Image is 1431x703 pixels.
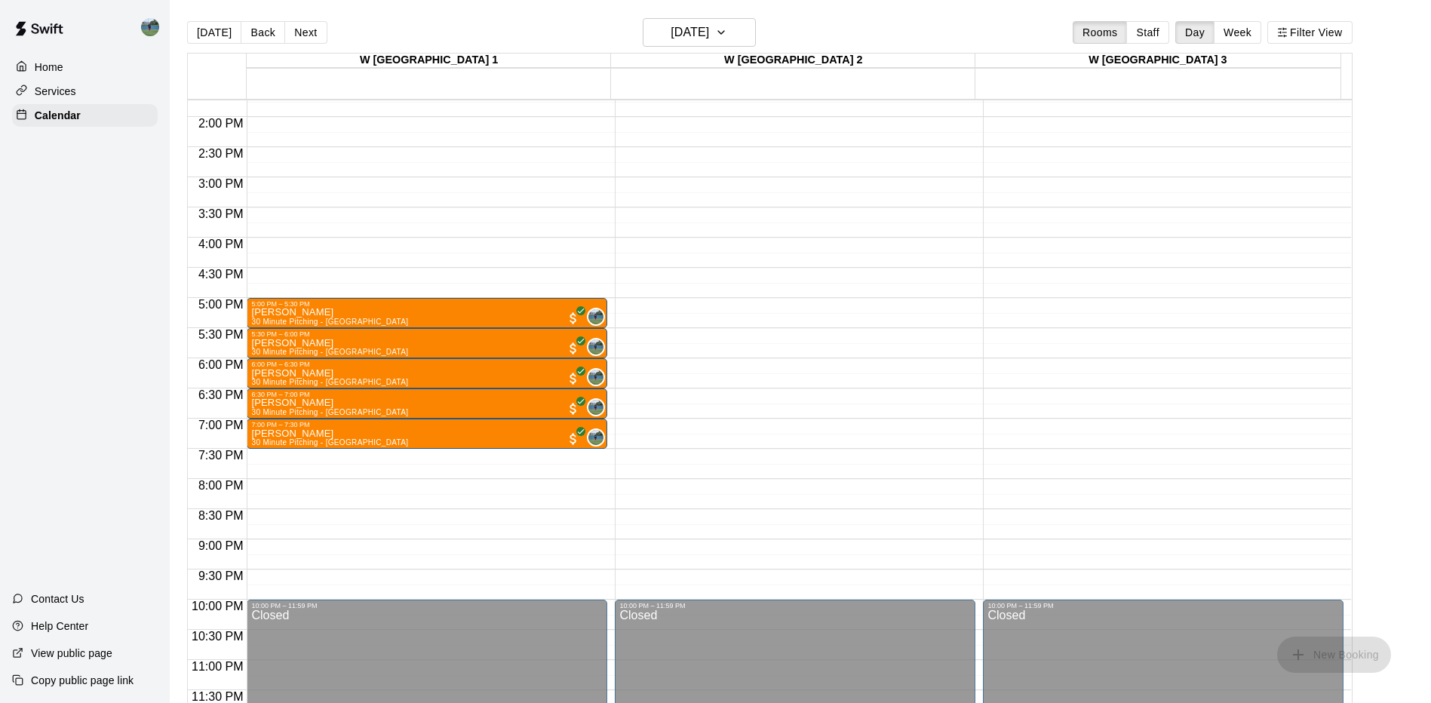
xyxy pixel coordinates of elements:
div: 6:00 PM – 6:30 PM: Kyle Devine [247,358,607,388]
span: 4:30 PM [195,268,247,281]
img: Andrew Hoffman [141,18,159,36]
p: Services [35,84,76,99]
button: Next [284,21,327,44]
button: Filter View [1267,21,1352,44]
div: 6:30 PM – 7:00 PM: Mikey Lees [247,388,607,419]
div: Andrew Hoffman [587,308,605,326]
span: Andrew Hoffman [593,428,605,447]
span: 7:00 PM [195,419,247,431]
p: View public page [31,646,112,661]
button: [DATE] [187,21,241,44]
div: 10:00 PM – 11:59 PM [619,602,689,609]
div: 10:00 PM – 11:59 PM [251,602,321,609]
span: 9:30 PM [195,569,247,582]
span: All customers have paid [566,311,581,326]
div: W [GEOGRAPHIC_DATA] 3 [975,54,1340,68]
span: 11:00 PM [188,660,247,673]
button: Day [1175,21,1215,44]
button: Week [1214,21,1261,44]
p: Help Center [31,619,88,634]
div: 5:30 PM – 6:00 PM: Joseph Murray [247,328,607,358]
img: Andrew Hoffman [588,309,603,324]
span: You don't have the permission to add bookings [1277,647,1391,660]
a: Services [12,80,158,103]
div: Andrew Hoffman [587,338,605,356]
div: W [GEOGRAPHIC_DATA] 2 [611,54,975,68]
div: 5:00 PM – 5:30 PM [251,300,313,308]
span: 8:00 PM [195,479,247,492]
span: 3:00 PM [195,177,247,190]
div: Andrew Hoffman [587,398,605,416]
p: Calendar [35,108,81,123]
div: W [GEOGRAPHIC_DATA] 1 [247,54,611,68]
p: Home [35,60,63,75]
img: Andrew Hoffman [588,339,603,355]
span: 30 Minute Pitching - [GEOGRAPHIC_DATA] [251,378,408,386]
div: 7:00 PM – 7:30 PM: Luca Pallies [247,419,607,449]
div: Andrew Hoffman [138,12,170,42]
div: 10:00 PM – 11:59 PM [987,602,1057,609]
span: 2:30 PM [195,147,247,160]
span: 4:00 PM [195,238,247,250]
img: Andrew Hoffman [588,430,603,445]
p: Contact Us [31,591,84,606]
img: Andrew Hoffman [588,400,603,415]
span: All customers have paid [566,371,581,386]
p: Copy public page link [31,673,134,688]
span: 11:30 PM [188,690,247,703]
button: Back [241,21,285,44]
span: 8:30 PM [195,509,247,522]
a: Calendar [12,104,158,127]
span: All customers have paid [566,431,581,447]
button: Rooms [1073,21,1127,44]
span: 30 Minute Pitching - [GEOGRAPHIC_DATA] [251,318,408,326]
div: Andrew Hoffman [587,428,605,447]
span: All customers have paid [566,341,581,356]
span: 30 Minute Pitching - [GEOGRAPHIC_DATA] [251,438,408,447]
a: Home [12,56,158,78]
span: Andrew Hoffman [593,368,605,386]
div: 5:30 PM – 6:00 PM [251,330,313,338]
span: All customers have paid [566,401,581,416]
span: 2:00 PM [195,117,247,130]
div: 6:00 PM – 6:30 PM [251,361,313,368]
h6: [DATE] [671,22,709,43]
button: Staff [1126,21,1169,44]
span: 5:30 PM [195,328,247,341]
div: Andrew Hoffman [587,368,605,386]
span: 9:00 PM [195,539,247,552]
span: Andrew Hoffman [593,308,605,326]
span: 6:30 PM [195,388,247,401]
span: 10:30 PM [188,630,247,643]
div: 7:00 PM – 7:30 PM [251,421,313,428]
span: 5:00 PM [195,298,247,311]
button: [DATE] [643,18,756,47]
span: 3:30 PM [195,207,247,220]
span: 7:30 PM [195,449,247,462]
div: 6:30 PM – 7:00 PM [251,391,313,398]
img: Andrew Hoffman [588,370,603,385]
span: 30 Minute Pitching - [GEOGRAPHIC_DATA] [251,348,408,356]
div: 5:00 PM – 5:30 PM: Graeme Berry [247,298,607,328]
span: Andrew Hoffman [593,338,605,356]
span: 10:00 PM [188,600,247,612]
span: 30 Minute Pitching - [GEOGRAPHIC_DATA] [251,408,408,416]
span: 6:00 PM [195,358,247,371]
span: Andrew Hoffman [593,398,605,416]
